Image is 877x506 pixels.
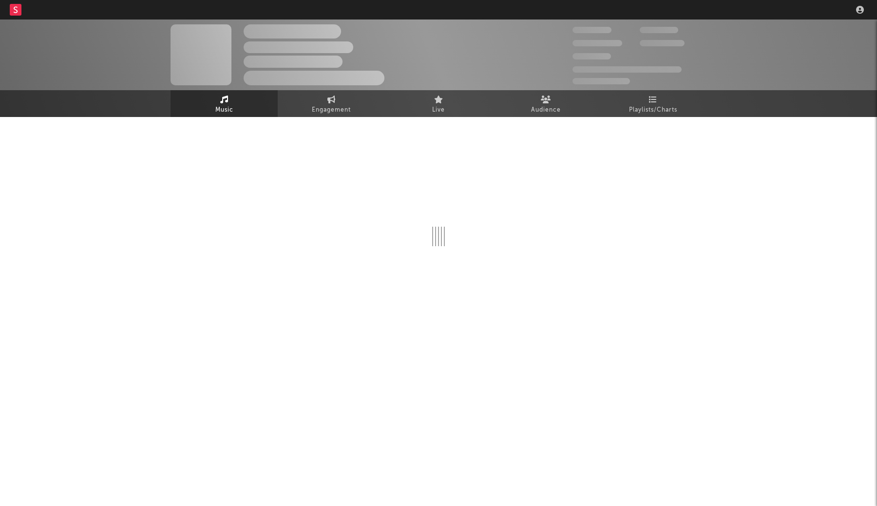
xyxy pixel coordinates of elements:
span: Music [215,104,233,116]
span: Jump Score: 85.0 [572,78,630,84]
span: 100,000 [640,27,678,33]
span: 100,000 [572,53,611,59]
a: Music [171,90,278,117]
span: 50,000,000 Monthly Listeners [572,66,682,73]
span: 300,000 [572,27,611,33]
span: Audience [531,104,561,116]
span: Live [432,104,445,116]
span: 50,000,000 [572,40,622,46]
a: Engagement [278,90,385,117]
a: Audience [492,90,599,117]
span: 1,000,000 [640,40,685,46]
span: Playlists/Charts [629,104,677,116]
a: Live [385,90,492,117]
a: Playlists/Charts [599,90,706,117]
span: Engagement [312,104,351,116]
